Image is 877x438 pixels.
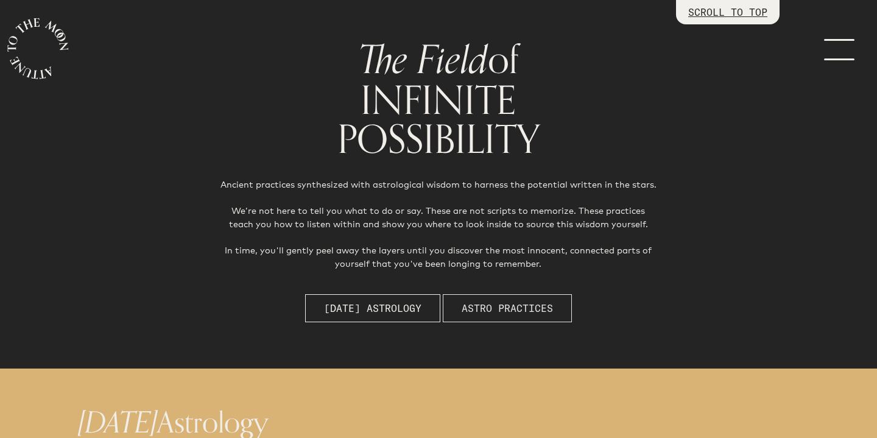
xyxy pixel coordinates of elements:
[688,5,767,19] p: SCROLL TO TOP
[78,408,799,438] h1: Astrology
[358,29,488,93] span: The Field
[200,40,676,158] h1: of INFINITE POSSIBILITY
[443,294,572,322] button: Astro Practices
[220,178,657,270] p: Ancient practices synthesized with astrological wisdom to harness the potential written in the st...
[462,301,553,316] span: Astro Practices
[324,301,421,316] span: [DATE] Astrology
[305,294,440,322] button: [DATE] Astrology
